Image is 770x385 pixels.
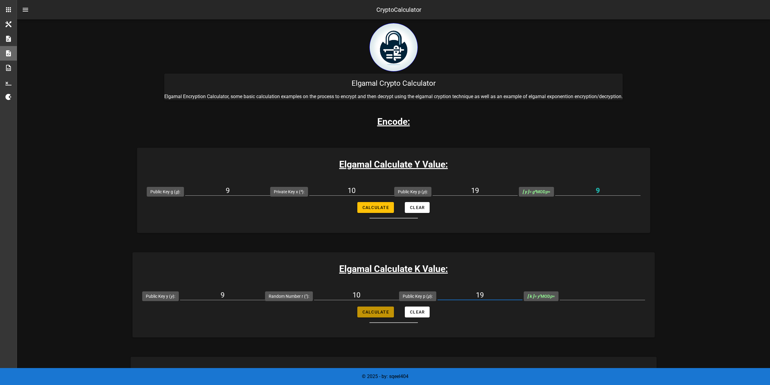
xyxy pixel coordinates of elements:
[539,293,541,297] sup: r
[410,310,425,314] span: Clear
[550,294,552,299] i: p
[410,205,425,210] span: Clear
[137,158,650,171] h3: Elgamal Calculate Y Value:
[403,293,433,299] label: Public Key p ( ):
[423,189,425,194] i: p
[274,189,304,195] label: Private Key x ( ):
[306,293,307,297] sup: r
[527,294,534,299] b: [ k ]
[369,23,418,71] img: encryption logo
[535,189,536,193] sup: x
[362,310,389,314] span: Calculate
[523,189,550,194] span: MOD =
[150,189,180,195] label: Public Key g ( ):
[131,367,657,380] h3: Elgamal Calculate C1 Value:
[164,74,623,93] div: Elgamal Crypto Calculator
[18,2,33,17] button: nav-menu-toggle
[175,189,178,194] i: g
[146,293,175,299] label: Public Key y ( ):
[377,115,410,128] h3: Encode:
[398,189,428,195] label: Public Key p ( ):
[405,307,430,317] button: Clear
[376,5,421,14] div: CryptoCalculator
[527,294,541,299] i: = y
[300,189,302,193] sup: x
[171,294,173,299] i: y
[269,293,309,299] label: Random Number r ( ):
[428,294,430,299] i: p
[133,262,655,276] h3: Elgamal Calculate K Value:
[362,373,408,379] span: © 2025 - by: sqeel404
[546,189,548,194] i: p
[357,202,394,213] button: Calculate
[357,307,394,317] button: Calculate
[164,93,623,100] p: Elgamal Encryption Calculator, some basic calculation examples on the process to encrypt and then...
[362,205,389,210] span: Calculate
[527,294,555,299] span: MOD =
[405,202,430,213] button: Clear
[369,67,418,73] a: home
[523,189,536,194] i: = g
[523,189,529,194] b: [ y ]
